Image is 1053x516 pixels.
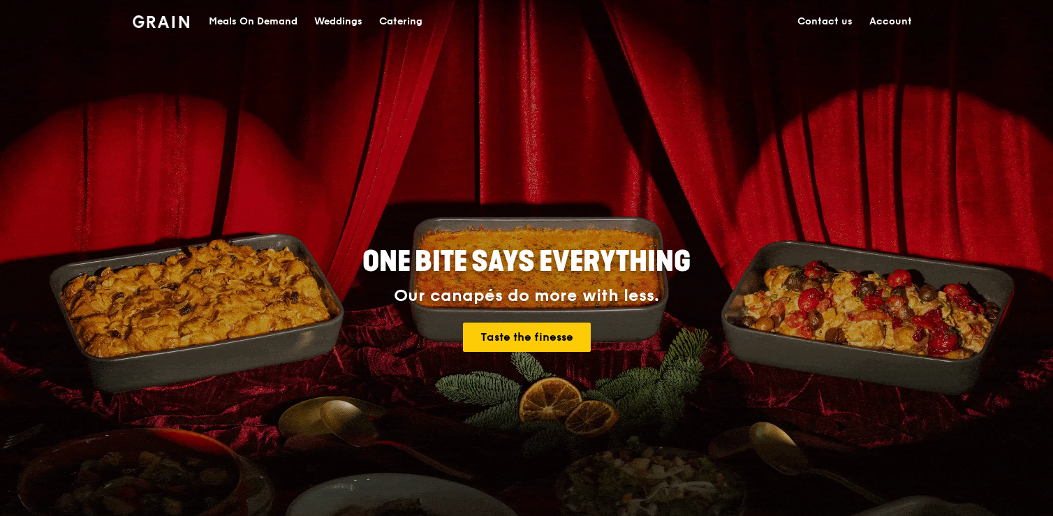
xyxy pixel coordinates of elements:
a: Taste the finesse [463,323,591,352]
a: Account [861,1,920,43]
a: Weddings [306,1,371,43]
span: ONE BITE SAYS EVERYTHING [362,245,691,279]
div: Our canapés do more with less. [275,286,778,306]
img: Grain [133,15,189,28]
div: Weddings [314,1,362,43]
a: Catering [371,1,431,43]
a: Contact us [789,1,861,43]
div: Catering [379,1,422,43]
div: Meals On Demand [209,1,297,43]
